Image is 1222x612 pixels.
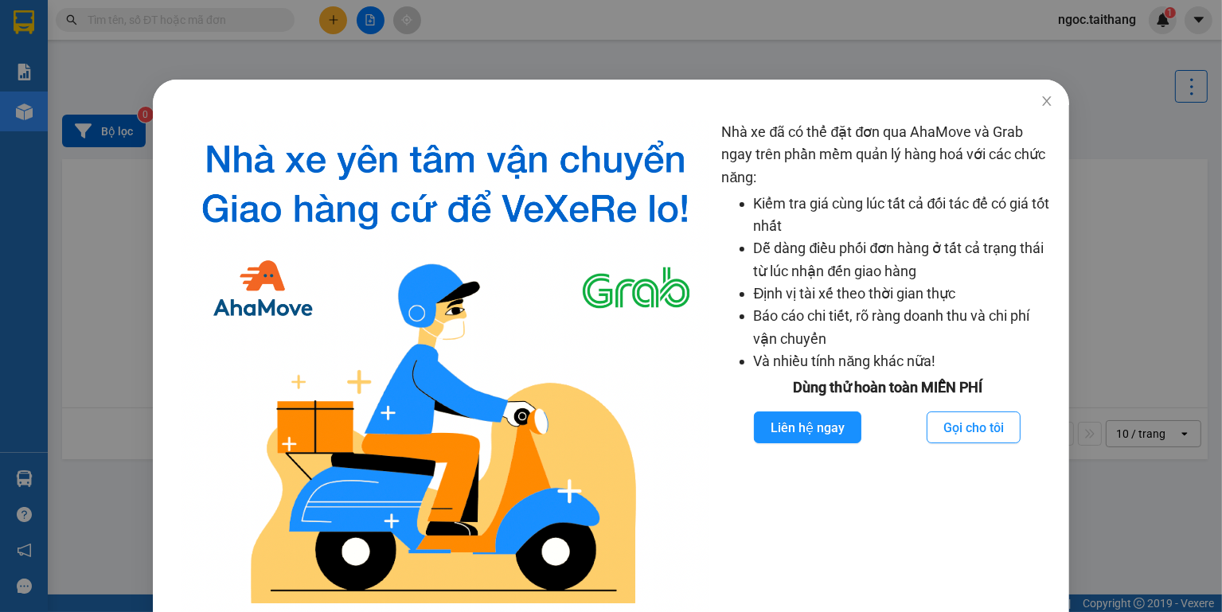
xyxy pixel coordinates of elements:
[753,305,1053,350] li: Báo cáo chi tiết, rõ ràng doanh thu và chi phí vận chuyển
[721,376,1053,399] div: Dùng thử hoàn toàn MIỄN PHÍ
[753,350,1053,372] li: Và nhiều tính năng khác nữa!
[753,283,1053,305] li: Định vị tài xế theo thời gian thực
[753,237,1053,283] li: Dễ dàng điều phối đơn hàng ở tất cả trạng thái từ lúc nhận đến giao hàng
[753,193,1053,238] li: Kiểm tra giá cùng lúc tất cả đối tác để có giá tốt nhất
[771,418,845,438] span: Liên hệ ngay
[1040,95,1053,107] span: close
[1025,80,1069,124] button: Close
[943,418,1004,438] span: Gọi cho tôi
[754,411,861,443] button: Liên hệ ngay
[927,411,1021,443] button: Gọi cho tôi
